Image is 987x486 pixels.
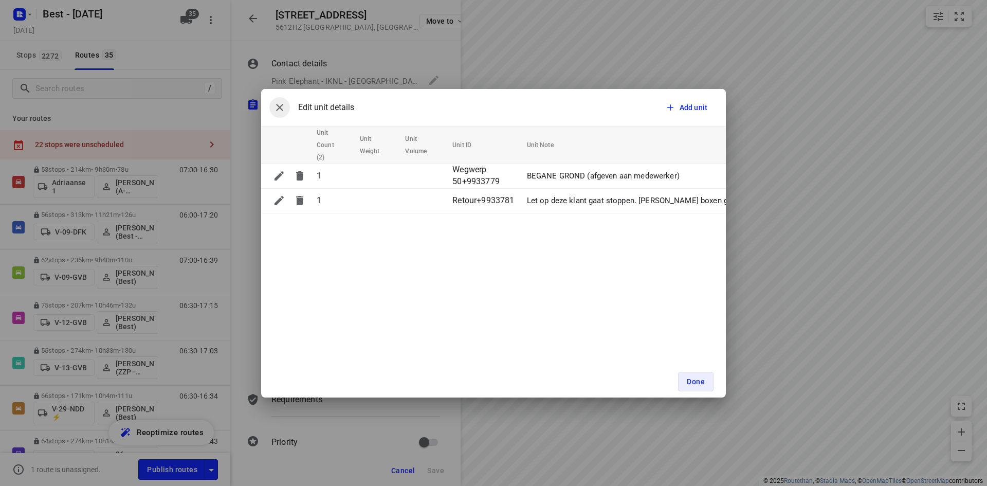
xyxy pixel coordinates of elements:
[687,377,705,386] span: Done
[313,164,356,188] td: 1
[448,164,522,188] td: Wegwerp 50+9933779
[678,372,714,391] button: Done
[448,188,522,213] td: Retour+9933781
[527,139,567,151] span: Unit Note
[527,170,768,182] p: BEGANE GROND (afgeven aan medewerker)
[527,195,768,207] p: Let op deze klant gaat stoppen. Lege boxen graag retour.
[313,188,356,213] td: 1
[269,97,354,118] div: Edit unit details
[452,139,485,151] span: Unit ID
[317,127,348,164] span: Unit Count (2)
[269,166,289,186] button: Edit
[405,133,440,157] span: Unit Volume
[360,133,393,157] span: Unit Weight
[289,190,310,211] button: Delete
[269,190,289,211] button: Edit
[289,166,310,186] button: Delete
[680,102,707,113] span: Add unit
[661,98,714,117] button: Add unit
